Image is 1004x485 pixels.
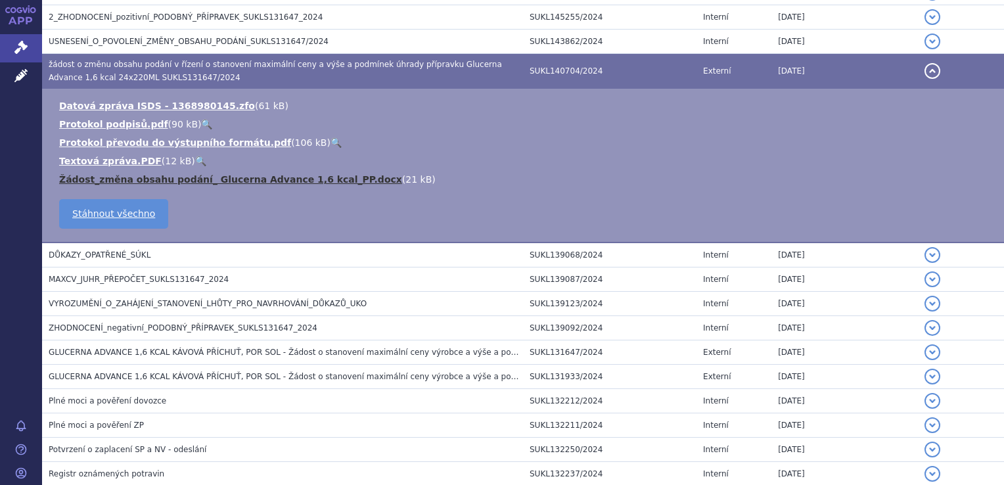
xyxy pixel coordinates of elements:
[703,37,729,46] span: Interní
[49,323,317,333] span: ZHODNOCENÍ_negativní_PODOBNÝ_PŘÍPRAVEK_SUKLS131647_2024
[523,242,696,267] td: SUKL139068/2024
[331,137,342,148] a: 🔍
[924,271,940,287] button: detail
[171,119,198,129] span: 90 kB
[195,156,206,166] a: 🔍
[523,340,696,365] td: SUKL131647/2024
[924,34,940,49] button: detail
[59,119,168,129] a: Protokol podpisů.pdf
[523,413,696,438] td: SUKL132211/2024
[924,296,940,312] button: detail
[49,396,166,405] span: Plné moci a pověření dovozce
[49,445,206,454] span: Potvrzení o zaplacení SP a NV - odeslání
[49,299,367,308] span: VYROZUMĚNÍ_O_ZAHÁJENÍ_STANOVENÍ_LHŮTY_PRO_NAVRHOVÁNÍ_DŮKAZŮ_UKO
[59,137,291,148] a: Protokol převodu do výstupního formátu.pdf
[771,30,918,54] td: [DATE]
[771,340,918,365] td: [DATE]
[771,242,918,267] td: [DATE]
[703,421,729,430] span: Interní
[924,320,940,336] button: detail
[523,5,696,30] td: SUKL145255/2024
[924,9,940,25] button: detail
[703,275,729,284] span: Interní
[924,417,940,433] button: detail
[924,63,940,79] button: detail
[771,438,918,462] td: [DATE]
[59,154,991,168] li: ( )
[771,292,918,316] td: [DATE]
[924,369,940,384] button: detail
[258,101,285,111] span: 61 kB
[59,174,402,185] a: Žádost_změna obsahu podání_ Glucerna Advance 1,6 kcal_PP.docx
[771,316,918,340] td: [DATE]
[924,393,940,409] button: detail
[703,372,731,381] span: Externí
[523,365,696,389] td: SUKL131933/2024
[703,396,729,405] span: Interní
[771,54,918,89] td: [DATE]
[523,438,696,462] td: SUKL132250/2024
[523,54,696,89] td: SUKL140704/2024
[771,267,918,292] td: [DATE]
[703,12,729,22] span: Interní
[49,60,502,82] span: žádost o změnu obsahu podání v řízení o stanovení maximální ceny a výše a podmínek úhrady příprav...
[59,156,162,166] a: Textová zpráva.PDF
[49,372,673,381] span: GLUCERNA ADVANCE 1,6 KCAL KÁVOVÁ PŘÍCHUŤ, POR SOL - Žádost o stanovení maximální ceny výrobce a v...
[49,421,144,430] span: Plné moci a pověření ZP
[771,413,918,438] td: [DATE]
[59,173,991,186] li: ( )
[49,250,150,260] span: DŮKAZY_OPATŘENÉ_SÚKL
[703,299,729,308] span: Interní
[59,118,991,131] li: ( )
[523,292,696,316] td: SUKL139123/2024
[49,12,323,22] span: 2_ZHODNOCENÍ_pozitivní_PODOBNÝ_PŘÍPRAVEK_SUKLS131647_2024
[523,389,696,413] td: SUKL132212/2024
[771,365,918,389] td: [DATE]
[201,119,212,129] a: 🔍
[59,199,168,229] a: Stáhnout všechno
[405,174,432,185] span: 21 kB
[59,99,991,112] li: ( )
[523,30,696,54] td: SUKL143862/2024
[295,137,327,148] span: 106 kB
[771,389,918,413] td: [DATE]
[49,275,229,284] span: MAXCV_JUHR_PŘEPOČET_SUKLS131647_2024
[924,247,940,263] button: detail
[703,250,729,260] span: Interní
[924,344,940,360] button: detail
[49,348,611,357] span: GLUCERNA ADVANCE 1,6 KCAL KÁVOVÁ PŘÍCHUŤ, POR SOL - Žádost o stanovení maximální ceny výrobce a v...
[59,101,255,111] a: Datová zpráva ISDS - 1368980145.zfo
[703,445,729,454] span: Interní
[924,466,940,482] button: detail
[49,37,329,46] span: USNESENÍ_O_POVOLENÍ_ZMĚNY_OBSAHU_PODÁNÍ_SUKLS131647/2024
[703,348,731,357] span: Externí
[924,442,940,457] button: detail
[703,66,731,76] span: Externí
[49,469,164,478] span: Registr oznámených potravin
[523,316,696,340] td: SUKL139092/2024
[771,5,918,30] td: [DATE]
[59,136,991,149] li: ( )
[523,267,696,292] td: SUKL139087/2024
[165,156,191,166] span: 12 kB
[703,323,729,333] span: Interní
[703,469,729,478] span: Interní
